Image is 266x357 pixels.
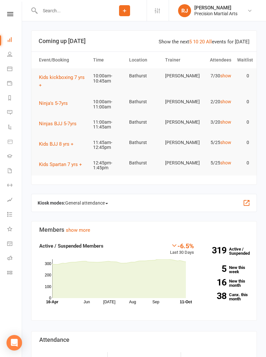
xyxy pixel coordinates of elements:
a: show [220,99,231,104]
a: show more [66,227,90,233]
a: Roll call kiosk mode [7,251,22,266]
h3: Coming up [DATE] [39,38,249,44]
input: Search... [38,6,103,15]
td: 3/20 [198,115,234,130]
a: show [220,160,231,165]
span: Kids BJJ 8 yrs + [39,141,74,147]
th: Trainer [162,52,198,68]
button: Kids kickboxing 7 yrs + [39,73,87,89]
td: 0 [234,135,252,150]
td: Bathurst [126,68,162,84]
td: 5/25 [198,135,234,150]
a: 10 [193,39,198,45]
div: Last 30 Days [170,242,194,256]
td: 12:45pm-1:45pm [90,155,126,176]
td: 10:00am-11:00am [90,94,126,115]
button: Kids BJJ 8 yrs + [39,140,78,148]
span: Ninjas BJJ 5-7yrs [39,121,77,127]
th: Location [126,52,162,68]
td: 11:00am-11:45am [90,115,126,135]
strong: Active / Suspended Members [39,243,103,249]
td: [PERSON_NAME] [162,155,198,171]
td: Bathurst [126,115,162,130]
td: 10:00am-10:45am [90,68,126,89]
a: 5 [189,39,192,45]
h3: Attendance [39,337,249,343]
span: Kids kickboxing 7 yrs + [39,74,85,88]
td: [PERSON_NAME] [162,94,198,109]
td: [PERSON_NAME] [162,115,198,130]
a: Product Sales [7,135,22,150]
div: Precision Martial Arts [194,11,237,17]
a: show [220,119,231,125]
a: People [7,48,22,62]
div: [PERSON_NAME] [194,5,237,11]
span: General attendance [65,198,108,208]
a: 5New this week [204,265,249,274]
th: Time [90,52,126,68]
td: 2/20 [198,94,234,109]
a: show [220,140,231,145]
h3: Members [39,227,249,233]
td: 11:45am-12:45pm [90,135,126,155]
td: Bathurst [126,135,162,150]
a: 38Canx. this month [204,293,249,301]
a: What's New [7,222,22,237]
button: Kids Spartan 7 yrs + [39,161,87,168]
strong: 38 [204,292,226,300]
a: Reports [7,91,22,106]
a: 319Active / Suspended [200,242,254,260]
strong: 319 [204,246,226,255]
button: Ninjas BJJ 5-7yrs [39,120,81,128]
a: Payments [7,77,22,91]
strong: 5 [204,264,226,273]
td: 0 [234,155,252,171]
button: Ninja's 5-7yrs [39,99,72,107]
th: Event/Booking [36,52,90,68]
a: All [206,39,212,45]
td: Bathurst [126,155,162,171]
div: -6.5% [170,242,194,249]
strong: 16 [204,278,226,287]
a: General attendance kiosk mode [7,237,22,251]
div: RJ [178,4,191,17]
a: Assessments [7,193,22,208]
th: Waitlist [234,52,252,68]
td: 5/25 [198,155,234,171]
td: Bathurst [126,94,162,109]
td: 7/30 [198,68,234,84]
th: Attendees [198,52,234,68]
div: Open Intercom Messenger [6,335,22,351]
span: Ninja's 5-7yrs [39,100,68,106]
span: Kids Spartan 7 yrs + [39,162,82,167]
a: 20 [199,39,205,45]
a: show [220,73,231,78]
div: Show the next events for [DATE] [159,38,249,46]
a: Calendar [7,62,22,77]
td: [PERSON_NAME] [162,135,198,150]
td: 0 [234,94,252,109]
td: 0 [234,115,252,130]
td: 0 [234,68,252,84]
a: Dashboard [7,33,22,48]
a: 16New this month [204,279,249,287]
a: Class kiosk mode [7,266,22,281]
td: [PERSON_NAME] [162,68,198,84]
strong: Kiosk modes: [38,200,65,206]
